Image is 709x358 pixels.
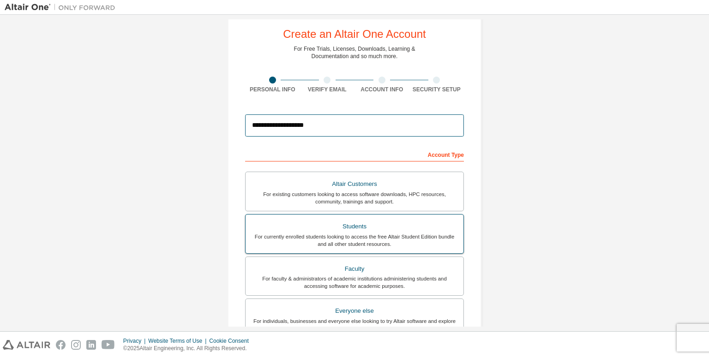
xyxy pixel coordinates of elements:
div: For faculty & administrators of academic institutions administering students and accessing softwa... [251,275,458,290]
div: Everyone else [251,304,458,317]
div: Cookie Consent [209,337,254,345]
img: Altair One [5,3,120,12]
div: Students [251,220,458,233]
div: Privacy [123,337,148,345]
div: Verify Email [300,86,355,93]
div: Create an Altair One Account [283,29,426,40]
div: Account Type [245,147,464,161]
p: © 2025 Altair Engineering, Inc. All Rights Reserved. [123,345,254,352]
div: For Free Trials, Licenses, Downloads, Learning & Documentation and so much more. [294,45,415,60]
div: For individuals, businesses and everyone else looking to try Altair software and explore our prod... [251,317,458,332]
div: Altair Customers [251,178,458,191]
div: Website Terms of Use [148,337,209,345]
img: facebook.svg [56,340,66,350]
img: altair_logo.svg [3,340,50,350]
div: Personal Info [245,86,300,93]
div: Security Setup [409,86,464,93]
div: For existing customers looking to access software downloads, HPC resources, community, trainings ... [251,191,458,205]
img: instagram.svg [71,340,81,350]
img: linkedin.svg [86,340,96,350]
div: For currently enrolled students looking to access the free Altair Student Edition bundle and all ... [251,233,458,248]
div: Faculty [251,263,458,275]
div: Account Info [354,86,409,93]
img: youtube.svg [102,340,115,350]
